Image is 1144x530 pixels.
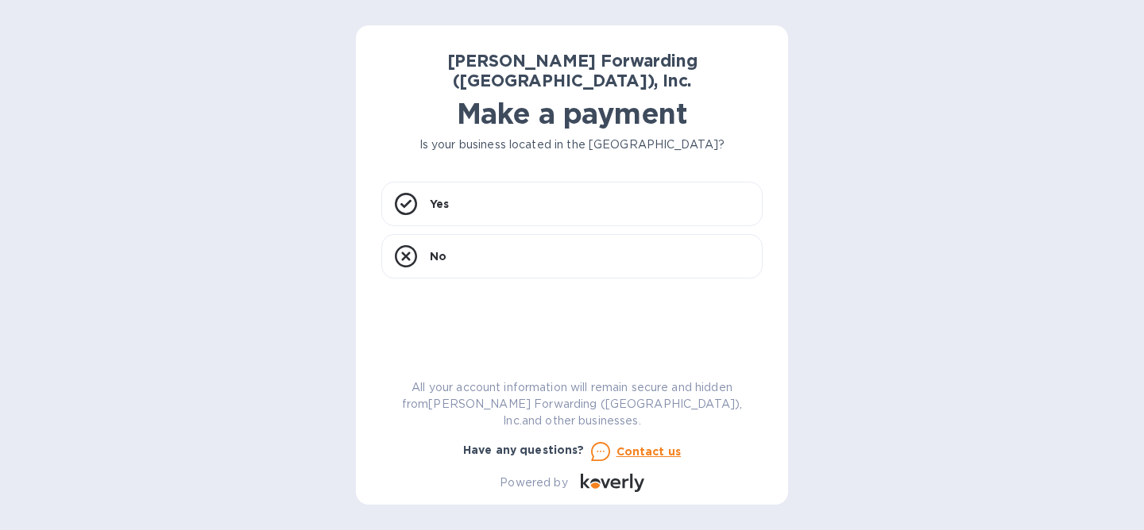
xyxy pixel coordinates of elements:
[500,474,567,491] p: Powered by
[447,51,698,90] b: [PERSON_NAME] Forwarding ([GEOGRAPHIC_DATA]), Inc.
[381,379,763,429] p: All your account information will remain secure and hidden from [PERSON_NAME] Forwarding ([GEOGRA...
[381,97,763,130] h1: Make a payment
[616,445,682,458] u: Contact us
[381,136,763,153] p: Is your business located in the [GEOGRAPHIC_DATA]?
[430,196,449,212] p: Yes
[430,248,446,264] p: No
[463,444,585,456] b: Have any questions?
